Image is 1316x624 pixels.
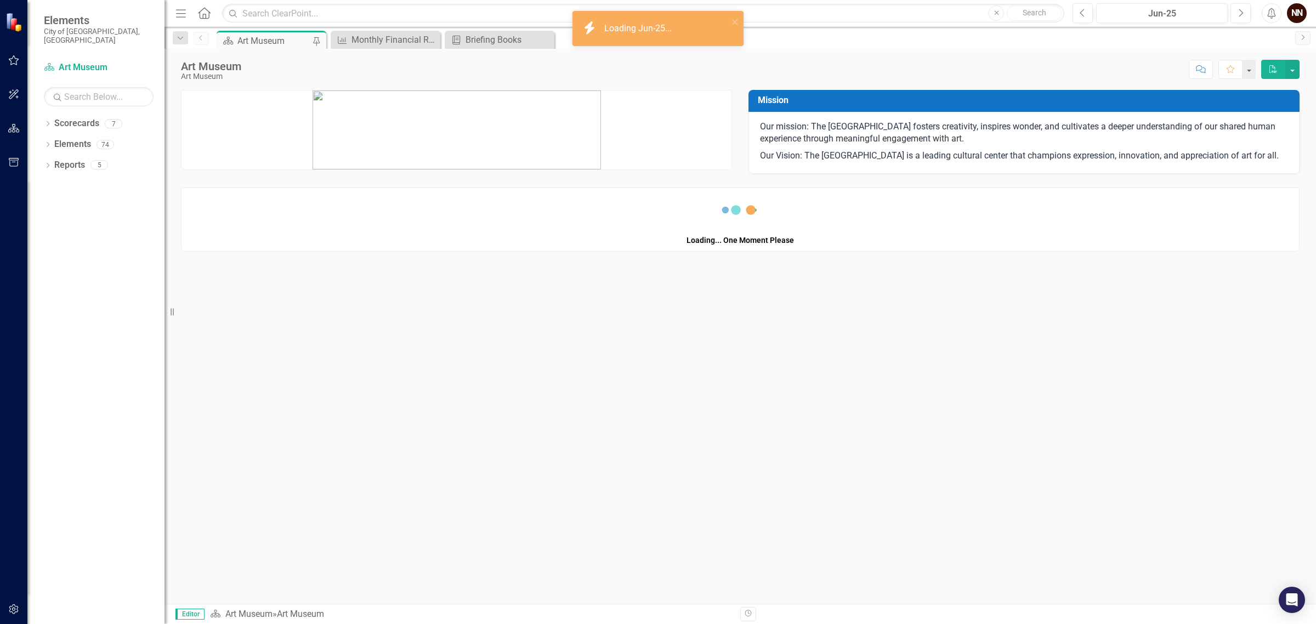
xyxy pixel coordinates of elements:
[731,15,739,28] button: close
[1023,8,1046,17] span: Search
[105,119,122,128] div: 7
[54,117,99,130] a: Scorecards
[351,33,438,47] div: Monthly Financial Report
[222,4,1064,23] input: Search ClearPoint...
[1279,587,1305,613] div: Open Intercom Messenger
[760,121,1288,148] p: Our mission: The [GEOGRAPHIC_DATA] fosters creativity, inspires wonder, and cultivates a deeper u...
[44,61,154,74] a: Art Museum
[1007,5,1062,21] button: Search
[758,95,1294,105] h3: Mission
[237,34,310,48] div: Art Museum
[466,33,552,47] div: Briefing Books
[447,33,552,47] a: Briefing Books
[181,60,241,72] div: Art Museum
[5,13,25,32] img: ClearPoint Strategy
[1287,3,1307,23] button: NN
[225,609,273,619] a: Art Museum
[1100,7,1224,20] div: Jun-25
[687,235,794,246] div: Loading... One Moment Please
[1096,3,1228,23] button: Jun-25
[54,138,91,151] a: Elements
[97,140,114,149] div: 74
[333,33,438,47] a: Monthly Financial Report
[54,159,85,172] a: Reports
[44,27,154,45] small: City of [GEOGRAPHIC_DATA], [GEOGRAPHIC_DATA]
[90,161,108,170] div: 5
[175,609,205,620] span: Editor
[44,14,154,27] span: Elements
[44,87,154,106] input: Search Below...
[277,609,324,619] div: Art Museum
[604,22,674,35] div: Loading Jun-25...
[181,72,241,81] div: Art Museum
[760,148,1288,162] p: Our Vision: The [GEOGRAPHIC_DATA] is a leading cultural center that champions expression, innovat...
[210,608,732,621] div: »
